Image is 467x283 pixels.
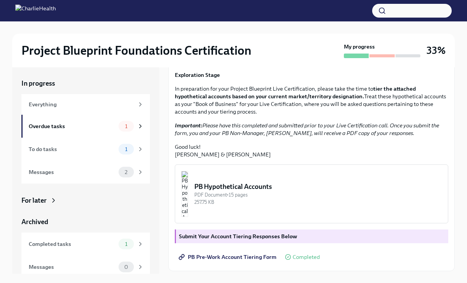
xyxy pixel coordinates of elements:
[29,145,116,153] div: To do tasks
[15,5,56,17] img: CharlieHealth
[175,72,220,78] strong: Exploration Stage
[29,100,134,109] div: Everything
[175,164,448,223] button: PB Hypothetical AccountsPDF Document•15 pages257.75 KB
[29,122,116,130] div: Overdue tasks
[175,143,448,158] p: Good luck! [PERSON_NAME] & [PERSON_NAME]
[344,43,375,50] strong: My progress
[21,94,150,115] a: Everything
[293,254,320,260] span: Completed
[21,196,150,205] a: For later
[120,146,132,152] span: 1
[120,124,132,129] span: 1
[194,198,442,206] div: 257.75 KB
[426,44,446,57] h3: 33%
[21,217,150,226] a: Archived
[120,264,133,270] span: 0
[175,249,282,265] a: PB Pre-Work Account Tiering Form
[29,263,116,271] div: Messages
[120,169,132,175] span: 2
[21,138,150,161] a: To do tasks1
[21,255,150,278] a: Messages0
[21,233,150,255] a: Completed tasks1
[175,122,439,137] em: Please have this completed and submitted prior to your Live Certification call. Once you submit t...
[21,115,150,138] a: Overdue tasks1
[21,196,47,205] div: For later
[194,182,442,191] div: PB Hypothetical Accounts
[179,233,297,240] strong: Submit Your Account Tiering Responses Below
[21,43,251,58] h2: Project Blueprint Foundations Certification
[175,122,202,129] strong: Important:
[120,241,132,247] span: 1
[180,253,277,261] span: PB Pre-Work Account Tiering Form
[194,191,442,198] div: PDF Document • 15 pages
[21,79,150,88] a: In progress
[29,168,116,176] div: Messages
[181,171,188,217] img: PB Hypothetical Accounts
[175,85,448,115] p: In preparation for your Project Blueprint Live Certification, please take the time to Treat these...
[29,240,116,248] div: Completed tasks
[21,161,150,184] a: Messages2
